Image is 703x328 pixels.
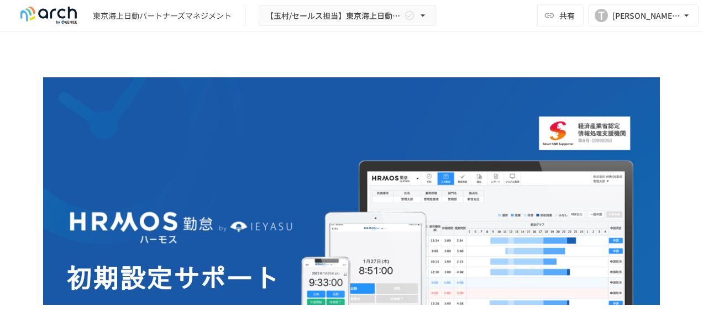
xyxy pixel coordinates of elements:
img: logo-default@2x-9cf2c760.svg [13,7,84,24]
span: 共有 [559,9,575,22]
div: T [595,9,608,22]
button: 共有 [537,4,584,27]
span: 【玉村/セールス担当】東京海上日動パートナーズマネジメント株式会社様_初期設定サポート [266,9,402,23]
div: [PERSON_NAME][EMAIL_ADDRESS][DOMAIN_NAME] [612,9,681,23]
button: 【玉村/セールス担当】東京海上日動パートナーズマネジメント株式会社様_初期設定サポート [259,5,436,27]
button: T[PERSON_NAME][EMAIL_ADDRESS][DOMAIN_NAME] [588,4,699,27]
div: 東京海上日動パートナーズマネジメント [93,10,232,22]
